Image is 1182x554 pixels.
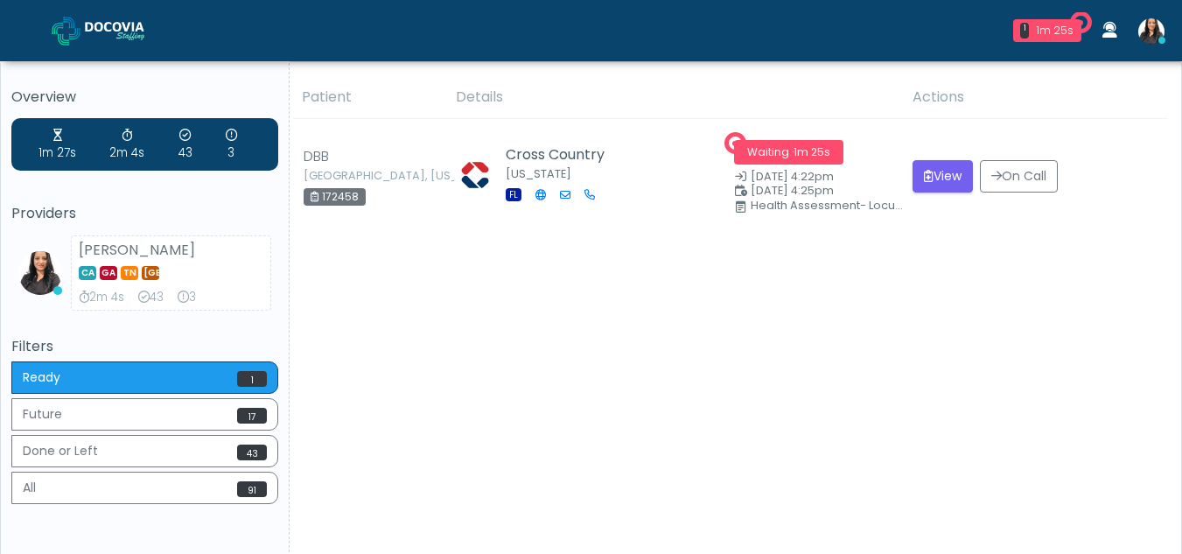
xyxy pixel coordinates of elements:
[1138,18,1165,45] img: Viral Patel
[453,153,497,197] img: Lisa Sellers
[11,339,278,354] h5: Filters
[304,146,329,167] span: DBB
[11,361,278,508] div: Basic example
[506,188,521,201] span: FL
[138,289,164,306] div: 43
[237,481,267,497] span: 91
[734,186,892,197] small: Scheduled Time
[11,398,278,431] button: Future17
[100,266,117,280] span: GA
[38,127,76,162] div: 1m 27s
[85,22,172,39] img: Docovia
[794,144,830,159] span: 1m 25s
[304,171,400,181] small: [GEOGRAPHIC_DATA], [US_STATE]
[226,127,237,162] div: 3
[178,289,196,306] div: 3
[11,435,278,467] button: Done or Left43
[11,206,278,221] h5: Providers
[52,2,172,59] a: Docovia
[79,240,195,260] strong: [PERSON_NAME]
[52,17,80,46] img: Docovia
[751,169,834,184] span: [DATE] 4:22pm
[291,76,445,119] th: Patient
[79,289,124,306] div: 2m 4s
[11,89,278,105] h5: Overview
[1003,12,1092,49] a: 1 1m 25s
[121,266,138,280] span: TN
[734,172,892,183] small: Date Created
[506,147,609,163] h5: Cross Country
[1036,23,1074,39] div: 1m 25s
[11,361,278,394] button: Ready1
[237,445,267,460] span: 43
[18,251,62,295] img: Viral Patel
[751,183,834,198] span: [DATE] 4:25pm
[237,408,267,424] span: 17
[734,140,843,165] span: Waiting ·
[1020,23,1029,39] div: 1
[142,266,159,280] span: [GEOGRAPHIC_DATA]
[237,371,267,387] span: 1
[506,166,571,181] small: [US_STATE]
[304,188,366,206] div: 172458
[913,160,973,193] button: View
[445,76,903,119] th: Details
[109,127,144,162] div: 2m 4s
[751,200,909,211] div: Health Assessment- Locums
[79,266,96,280] span: CA
[11,472,278,504] button: All91
[902,76,1168,119] th: Actions
[178,127,192,162] div: 43
[980,160,1058,193] button: On Call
